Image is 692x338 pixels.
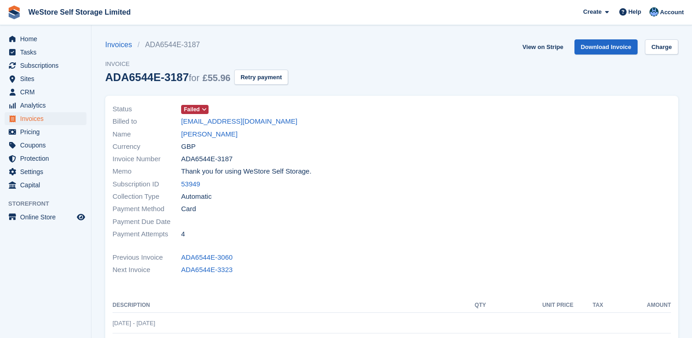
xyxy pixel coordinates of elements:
span: Memo [113,166,181,177]
button: Retry payment [234,70,288,85]
a: menu [5,112,86,125]
a: menu [5,125,86,138]
span: Thank you for using WeStore Self Storage. [181,166,311,177]
a: menu [5,211,86,224]
a: View on Stripe [519,39,567,55]
span: Protection [20,152,75,165]
a: menu [5,46,86,59]
span: ADA6544E-3187 [181,154,233,164]
span: for [189,73,199,83]
span: Subscription ID [113,179,181,190]
span: Invoice [105,60,288,69]
span: Analytics [20,99,75,112]
span: [DATE] - [DATE] [113,320,155,327]
a: WeStore Self Storage Limited [25,5,134,20]
a: menu [5,139,86,152]
a: menu [5,72,86,85]
span: CRM [20,86,75,98]
span: GBP [181,142,196,152]
span: Account [660,8,684,17]
a: menu [5,59,86,72]
a: [PERSON_NAME] [181,129,237,140]
span: Collection Type [113,191,181,202]
span: Sites [20,72,75,85]
span: Subscriptions [20,59,75,72]
span: Name [113,129,181,140]
th: Tax [574,298,603,313]
span: Online Store [20,211,75,224]
span: Failed [184,105,200,114]
span: Automatic [181,191,212,202]
a: menu [5,86,86,98]
a: [EMAIL_ADDRESS][DOMAIN_NAME] [181,116,297,127]
span: Create [583,7,601,16]
img: Joanne Goff [649,7,659,16]
span: Tasks [20,46,75,59]
a: Download Invoice [574,39,638,55]
th: Unit Price [486,298,573,313]
a: menu [5,99,86,112]
span: Pricing [20,125,75,138]
a: menu [5,33,86,45]
span: Invoice Number [113,154,181,164]
th: QTY [454,298,486,313]
span: Capital [20,179,75,191]
a: Invoices [105,39,138,50]
span: Invoices [20,112,75,125]
a: menu [5,179,86,191]
a: 53949 [181,179,200,190]
span: Payment Due Date [113,217,181,227]
span: Billed to [113,116,181,127]
span: 4 [181,229,185,240]
th: Amount [603,298,671,313]
span: Previous Invoice [113,252,181,263]
span: Coupons [20,139,75,152]
nav: breadcrumbs [105,39,288,50]
span: Card [181,204,196,214]
th: Description [113,298,454,313]
a: ADA6544E-3060 [181,252,233,263]
a: Failed [181,104,209,114]
a: Charge [645,39,678,55]
span: Next Invoice [113,265,181,275]
div: ADA6544E-3187 [105,71,231,83]
a: menu [5,165,86,178]
a: menu [5,152,86,165]
a: ADA6544E-3323 [181,265,233,275]
span: Storefront [8,199,91,208]
a: Preview store [75,212,86,223]
span: Help [628,7,641,16]
span: Payment Attempts [113,229,181,240]
span: Settings [20,165,75,178]
span: Status [113,104,181,114]
span: £55.96 [203,73,231,83]
span: Payment Method [113,204,181,214]
span: Home [20,33,75,45]
img: stora-icon-8386f47178a22dfd0bd8f6a31ec36ba5ce8667c1dd55bd0f319d3a0aa187defe.svg [7,5,21,19]
span: Currency [113,142,181,152]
